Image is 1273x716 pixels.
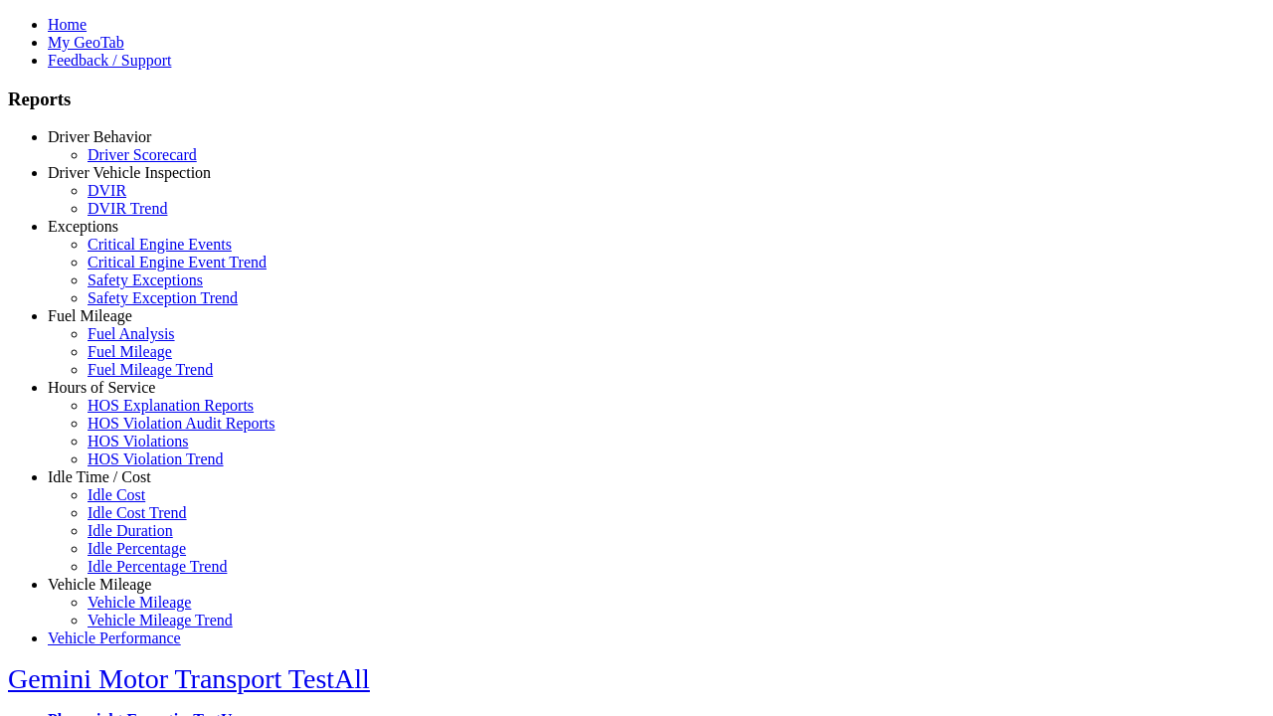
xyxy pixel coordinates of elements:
[88,182,126,199] a: DVIR
[88,450,224,467] a: HOS Violation Trend
[88,558,227,575] a: Idle Percentage Trend
[88,146,197,163] a: Driver Scorecard
[88,254,267,270] a: Critical Engine Event Trend
[48,128,151,145] a: Driver Behavior
[48,34,124,51] a: My GeoTab
[8,89,1265,110] h3: Reports
[88,397,254,414] a: HOS Explanation Reports
[88,325,175,342] a: Fuel Analysis
[88,612,233,628] a: Vehicle Mileage Trend
[48,576,151,593] a: Vehicle Mileage
[88,271,203,288] a: Safety Exceptions
[88,486,145,503] a: Idle Cost
[48,307,132,324] a: Fuel Mileage
[88,343,172,360] a: Fuel Mileage
[48,218,118,235] a: Exceptions
[88,504,187,521] a: Idle Cost Trend
[88,200,167,217] a: DVIR Trend
[48,629,181,646] a: Vehicle Performance
[88,415,275,432] a: HOS Violation Audit Reports
[88,594,191,611] a: Vehicle Mileage
[88,289,238,306] a: Safety Exception Trend
[48,164,211,181] a: Driver Vehicle Inspection
[48,16,87,33] a: Home
[88,361,213,378] a: Fuel Mileage Trend
[88,236,232,253] a: Critical Engine Events
[88,433,188,449] a: HOS Violations
[48,379,155,396] a: Hours of Service
[48,52,171,69] a: Feedback / Support
[88,540,186,557] a: Idle Percentage
[48,468,151,485] a: Idle Time / Cost
[8,663,370,694] a: Gemini Motor Transport TestAll
[88,522,173,539] a: Idle Duration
